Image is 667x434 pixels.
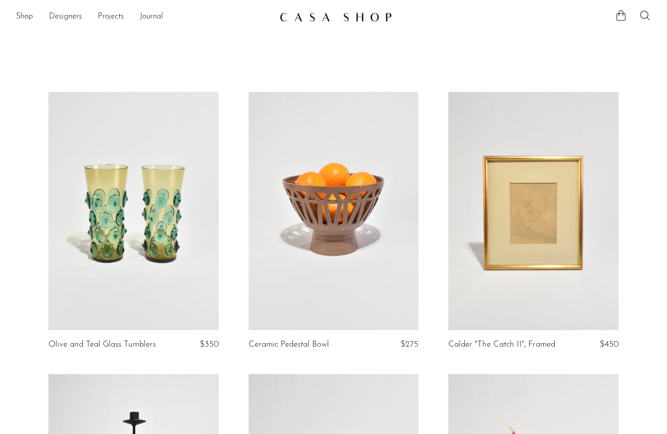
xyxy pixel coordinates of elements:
span: $450 [600,340,619,349]
span: $275 [400,340,418,349]
a: Projects [98,10,124,23]
a: Designers [49,10,82,23]
a: Calder "The Catch II", Framed [448,340,555,349]
span: $350 [200,340,219,349]
a: Olive and Teal Glass Tumblers [48,340,156,349]
a: Shop [16,10,33,23]
nav: Desktop navigation [16,8,272,25]
a: Journal [140,10,163,23]
ul: NEW HEADER MENU [16,8,272,25]
a: Ceramic Pedestal Bowl [249,340,329,349]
